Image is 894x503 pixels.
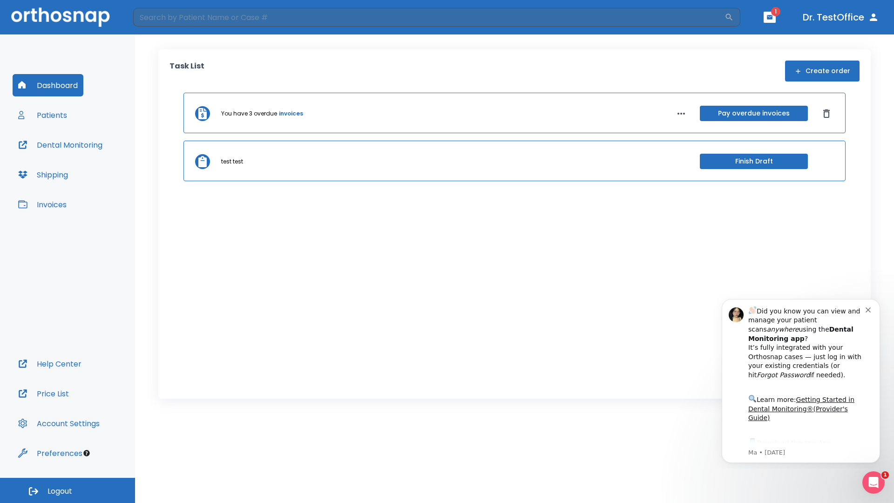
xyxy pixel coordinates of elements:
[11,7,110,27] img: Orthosnap
[41,158,158,166] p: Message from Ma, sent 4w ago
[771,7,780,16] span: 1
[82,449,91,457] div: Tooltip anchor
[221,109,277,118] p: You have 3 overdue
[819,106,834,121] button: Dismiss
[700,106,808,121] button: Pay overdue invoices
[221,157,243,166] p: test test
[785,61,860,82] button: Create order
[13,74,83,96] button: Dashboard
[41,146,158,194] div: Download the app: | ​ Let us know if you need help getting started!
[13,412,105,435] button: Account Settings
[13,382,74,405] button: Price List
[13,193,72,216] button: Invoices
[13,104,73,126] button: Patients
[158,14,165,22] button: Dismiss notification
[133,8,725,27] input: Search by Patient Name or Case #
[13,134,108,156] button: Dental Monitoring
[700,154,808,169] button: Finish Draft
[862,471,885,494] iframe: Intercom live chat
[279,109,303,118] a: invoices
[41,149,123,165] a: App Store
[47,486,72,496] span: Logout
[13,353,87,375] button: Help Center
[881,471,889,479] span: 1
[799,9,883,26] button: Dr. TestOffice
[13,442,88,464] button: Preferences
[13,163,74,186] button: Shipping
[169,61,204,82] p: Task List
[708,291,894,469] iframe: Intercom notifications message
